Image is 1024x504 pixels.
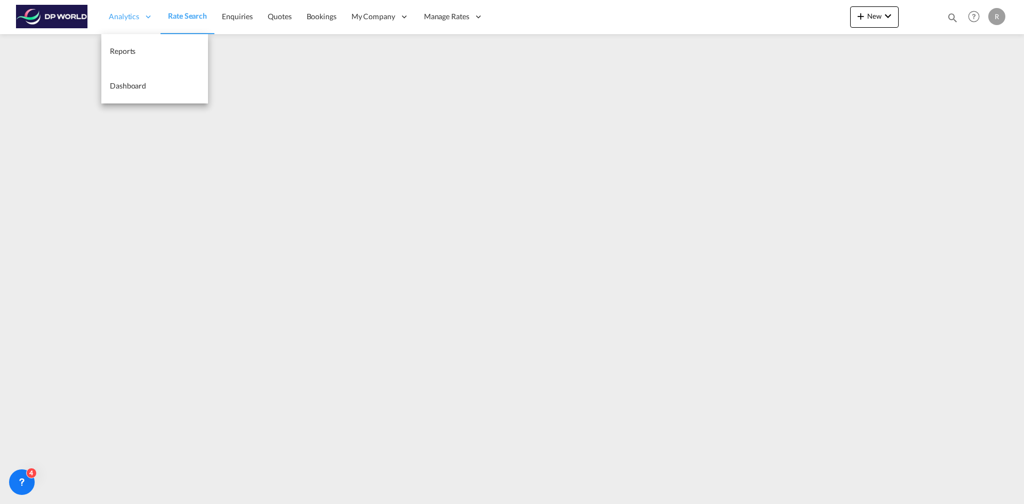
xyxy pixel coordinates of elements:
div: icon-magnify [947,12,958,28]
span: Bookings [307,12,337,21]
md-icon: icon-plus 400-fg [854,10,867,22]
a: Reports [101,34,208,69]
div: R [988,8,1005,25]
span: Rate Search [168,11,207,20]
span: Enquiries [222,12,253,21]
img: c08ca190194411f088ed0f3ba295208c.png [16,5,88,29]
span: Analytics [109,11,139,22]
span: Dashboard [110,81,146,90]
button: icon-plus 400-fgNewicon-chevron-down [850,6,899,28]
span: Manage Rates [424,11,469,22]
a: Dashboard [101,69,208,103]
span: Help [965,7,983,26]
span: Reports [110,46,135,55]
span: New [854,12,894,20]
span: Quotes [268,12,291,21]
md-icon: icon-chevron-down [882,10,894,22]
div: Help [965,7,988,27]
md-icon: icon-magnify [947,12,958,23]
span: My Company [351,11,395,22]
